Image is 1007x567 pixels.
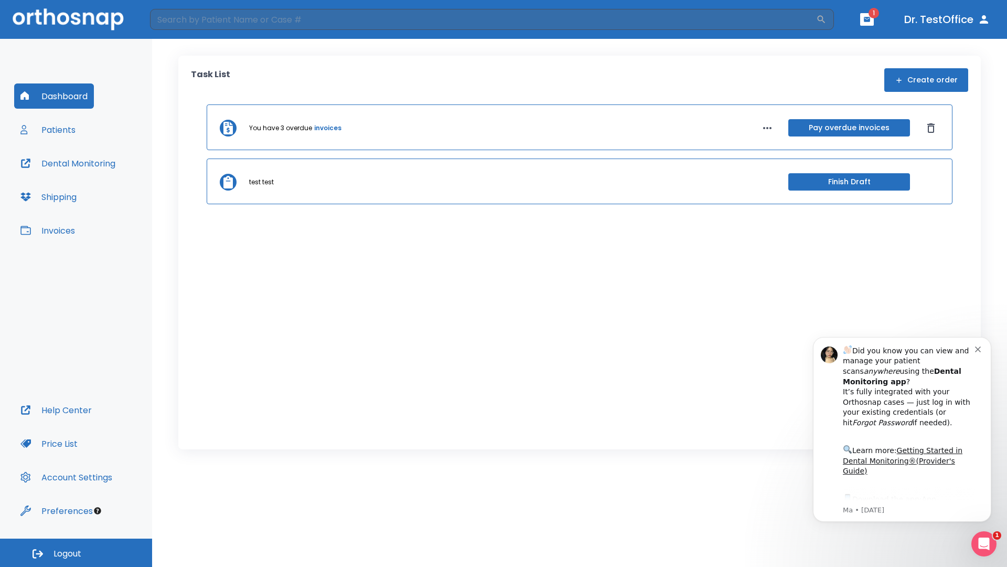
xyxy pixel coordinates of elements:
[923,120,939,136] button: Dismiss
[14,431,84,456] button: Price List
[14,151,122,176] button: Dental Monitoring
[869,8,879,18] span: 1
[191,68,230,92] p: Task List
[797,324,1007,562] iframe: Intercom notifications message
[14,465,119,490] button: Account Settings
[14,397,98,423] button: Help Center
[13,8,124,30] img: Orthosnap
[314,123,341,133] a: invoices
[93,506,102,516] div: Tooltip anchor
[788,119,910,136] button: Pay overdue invoices
[993,531,1001,540] span: 1
[884,68,968,92] button: Create order
[249,123,312,133] p: You have 3 overdue
[14,184,83,209] button: Shipping
[14,498,99,523] button: Preferences
[53,548,81,560] span: Logout
[14,218,81,243] button: Invoices
[249,177,274,187] p: test test
[788,173,910,191] button: Finish Draft
[150,9,816,30] input: Search by Patient Name or Case #
[14,83,94,109] button: Dashboard
[971,531,997,556] iframe: Intercom live chat
[14,117,82,142] button: Patients
[900,10,994,29] button: Dr. TestOffice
